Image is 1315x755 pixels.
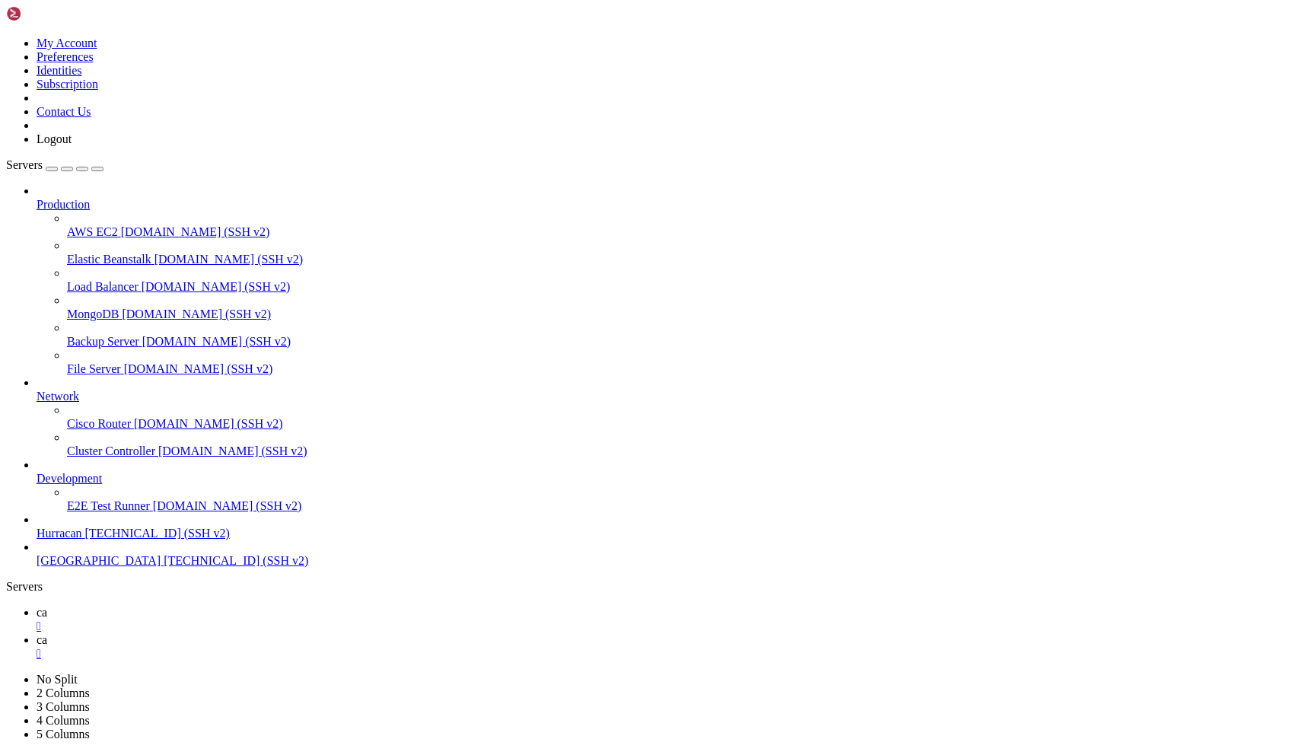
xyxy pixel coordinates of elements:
li: Cluster Controller [DOMAIN_NAME] (SSH v2) [67,431,1309,458]
a: MongoDB [DOMAIN_NAME] (SSH v2) [67,307,1309,321]
span: [DOMAIN_NAME] (SSH v2) [158,444,307,457]
a: 5 Columns [37,728,90,741]
span: Load Balancer [67,280,139,293]
span: Hurracan [37,527,82,540]
li: Backup Server [DOMAIN_NAME] (SSH v2) [67,321,1309,349]
span: [TECHNICAL_ID] (SSH v2) [85,527,230,540]
span: │ [17,6,22,17]
a: My Account [37,37,97,49]
li: E2E Test Runner [DOMAIN_NAME] (SSH v2) [67,486,1309,513]
span: [DOMAIN_NAME] (SSH v2) [153,499,302,512]
span: ca [37,606,47,619]
span: MongoDB [67,307,119,320]
li: Network [37,376,1309,458]
a: AWS EC2 [DOMAIN_NAME] (SSH v2) [67,225,1309,239]
span: Development [37,472,102,485]
a: Identities [37,64,82,77]
a: Contact Us [37,105,91,118]
a: Cluster Controller [DOMAIN_NAME] (SSH v2) [67,444,1309,458]
span: Elastic Beanstalk [67,253,151,266]
span: ca [37,633,47,646]
span: [DOMAIN_NAME] (SSH v2) [142,280,291,293]
span: │ [283,6,288,17]
li: Elastic Beanstalk [DOMAIN_NAME] (SSH v2) [67,239,1309,266]
a: Backup Server [DOMAIN_NAME] (SSH v2) [67,335,1309,349]
span: [TECHNICAL_ID] (SSH v2) [164,554,308,567]
div: (0, 3) [6,39,11,49]
li: File Server [DOMAIN_NAME] (SSH v2) [67,349,1309,376]
a: Network [37,390,1309,403]
span: [DOMAIN_NAME] (SSH v2) [142,335,291,348]
span: Servers [6,158,43,171]
a: Preferences [37,50,94,63]
li: Development [37,458,1309,513]
li: Hurracan [TECHNICAL_ID] (SSH v2) [37,513,1309,540]
li: MongoDB [DOMAIN_NAME] (SSH v2) [67,294,1309,321]
span: [DOMAIN_NAME] (SSH v2) [134,417,283,430]
a: 4 Columns [37,714,90,727]
span: [DOMAIN_NAME] (SSH v2) [122,307,271,320]
span: [DOMAIN_NAME] (SSH v2) [124,362,273,375]
a: Logout [37,132,72,145]
a: Development [37,472,1309,486]
li: Load Balancer [DOMAIN_NAME] (SSH v2) [67,266,1309,294]
a: Production [37,198,1309,212]
span: [GEOGRAPHIC_DATA] [37,554,161,567]
span: Cisco Router [67,417,131,430]
span: E2E Test Runner [67,499,150,512]
span: │ [235,17,240,27]
span: │ [294,6,299,17]
a: File Server [DOMAIN_NAME] (SSH v2) [67,362,1309,376]
span: Production [37,198,90,211]
span: │ [246,17,251,27]
a: 3 Columns [37,700,90,713]
span: Cluster Controller [67,444,155,457]
span: │ [6,17,11,27]
li: [GEOGRAPHIC_DATA] [TECHNICAL_ID] (SSH v2) [37,540,1309,568]
a: Subscription [37,78,98,91]
x-row: Connecting [TECHNICAL_ID]... [6,28,1116,39]
span: Backup Server [67,335,139,348]
div: Servers [6,580,1309,594]
a: E2E Test Runner [DOMAIN_NAME] (SSH v2) [67,499,1309,513]
a: Servers [6,158,103,171]
span: 66 "@context": "[URL][DOMAIN_NAME]", [22,6,283,17]
span: File Server [67,362,121,375]
a:  [37,620,1309,633]
span: [DOMAIN_NAME] (SSH v2) [154,253,304,266]
li: AWS EC2 [DOMAIN_NAME] (SSH v2) [67,212,1309,239]
img: Shellngn [6,6,94,21]
li: Production [37,184,1309,376]
span: [DOMAIN_NAME] (SSH v2) [121,225,270,238]
span: │ [17,17,22,27]
a: ca [37,606,1309,633]
span: 67 "@type": "OnlineGaming", [22,17,235,27]
span: │ [6,6,11,17]
a: 2 Columns [37,687,90,699]
a:  [37,647,1309,661]
a: Hurracan [TECHNICAL_ID] (SSH v2) [37,527,1309,540]
a: Cisco Router [DOMAIN_NAME] (SSH v2) [67,417,1309,431]
a: Load Balancer [DOMAIN_NAME] (SSH v2) [67,280,1309,294]
li: Cisco Router [DOMAIN_NAME] (SSH v2) [67,403,1309,431]
span: Network [37,390,79,403]
a: No Split [37,673,78,686]
span: AWS EC2 [67,225,118,238]
a: Elastic Beanstalk [DOMAIN_NAME] (SSH v2) [67,253,1309,266]
a: [GEOGRAPHIC_DATA] [TECHNICAL_ID] (SSH v2) [37,554,1309,568]
a: ca [37,633,1309,661]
